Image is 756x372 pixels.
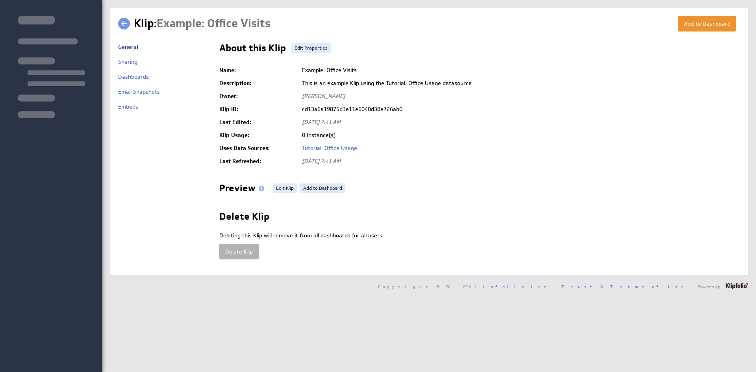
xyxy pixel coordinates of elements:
h2: Delete Klip [219,212,269,224]
a: Email Snapshots [118,88,160,95]
span: Powered by [697,285,720,289]
td: This is an example Klip using the Tutorial: Office Usage datasource [298,77,740,90]
a: Trust & Terms of Use [561,284,689,289]
td: 0 Instance(s) [298,129,740,142]
td: cd13a6a19875d3e11e6040d38e726ab0 [298,103,740,116]
span: [DATE] 7:41 AM [302,157,341,165]
td: Uses Data Sources: [219,142,298,155]
a: General [118,43,138,50]
a: Tutorial: Office Usage [302,144,357,152]
img: skeleton-sidenav.svg [18,16,85,118]
a: Dashboards [118,73,149,80]
td: Owner: [219,90,298,103]
a: Add to Dashboard [300,183,345,193]
a: Embeds [118,103,138,110]
a: Sharing [118,58,137,65]
a: Edit Properties [291,43,331,53]
td: Description: [219,77,298,90]
td: Last Refreshed: [219,155,298,168]
td: Name: [219,64,298,77]
a: Edit Klip [273,183,297,193]
h2: Preview [219,183,267,196]
a: Klipfolio Inc. [469,284,553,289]
td: Example: Office Visits [298,64,740,77]
td: Klip ID: [219,103,298,116]
td: Last Edited: [219,116,298,129]
h1: Klip: [134,16,271,31]
img: logo-footer.png [726,283,748,289]
button: Add to Dashboard [678,16,736,31]
p: Deleting this Klip will remove it from all dashboards for all users. [219,232,740,240]
span: Copyright © 2025 [378,285,553,289]
h2: About this Klip [219,43,286,56]
td: Klip Usage: [219,129,298,142]
button: Delete Klip [219,244,259,259]
span: [DATE] 7:41 AM [302,118,341,126]
span: Example: Office Visits [157,16,271,31]
span: [PERSON_NAME] [302,93,345,100]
